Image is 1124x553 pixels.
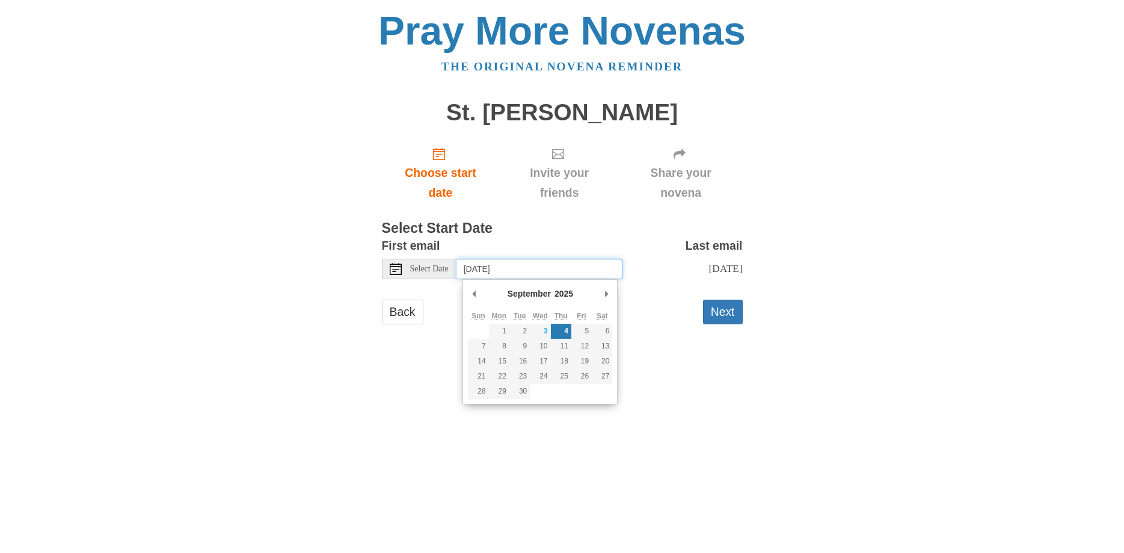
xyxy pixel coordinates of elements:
[468,339,488,354] button: 7
[489,339,509,354] button: 8
[571,354,592,369] button: 19
[511,163,607,203] span: Invite your friends
[686,236,743,256] label: Last email
[489,369,509,384] button: 22
[592,324,612,339] button: 6
[592,354,612,369] button: 20
[530,339,550,354] button: 10
[489,354,509,369] button: 15
[489,324,509,339] button: 1
[551,339,571,354] button: 11
[509,354,530,369] button: 16
[468,384,488,399] button: 28
[468,354,488,369] button: 14
[441,60,683,73] a: The original novena reminder
[410,265,449,273] span: Select Date
[592,339,612,354] button: 13
[530,369,550,384] button: 24
[509,384,530,399] button: 30
[468,285,480,303] button: Previous Month
[509,324,530,339] button: 2
[471,312,485,320] abbr: Sunday
[597,312,608,320] abbr: Saturday
[492,312,507,320] abbr: Monday
[382,137,500,209] a: Choose start date
[509,339,530,354] button: 9
[456,259,622,279] input: Use the arrow keys to pick a date
[506,285,553,303] div: September
[554,312,568,320] abbr: Thursday
[571,339,592,354] button: 12
[571,324,592,339] button: 5
[382,221,743,236] h3: Select Start Date
[533,312,548,320] abbr: Wednesday
[619,137,743,209] div: Click "Next" to confirm your start date first.
[553,285,575,303] div: 2025
[509,369,530,384] button: 23
[577,312,586,320] abbr: Friday
[382,236,440,256] label: First email
[708,262,742,274] span: [DATE]
[592,369,612,384] button: 27
[631,163,731,203] span: Share your novena
[468,369,488,384] button: 21
[394,163,488,203] span: Choose start date
[551,324,571,339] button: 4
[703,300,743,324] button: Next
[571,369,592,384] button: 26
[551,369,571,384] button: 25
[382,300,423,324] a: Back
[600,285,612,303] button: Next Month
[378,8,746,53] a: Pray More Novenas
[530,324,550,339] button: 3
[489,384,509,399] button: 29
[499,137,619,209] div: Click "Next" to confirm your start date first.
[514,312,526,320] abbr: Tuesday
[382,100,743,126] h1: St. [PERSON_NAME]
[530,354,550,369] button: 17
[551,354,571,369] button: 18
